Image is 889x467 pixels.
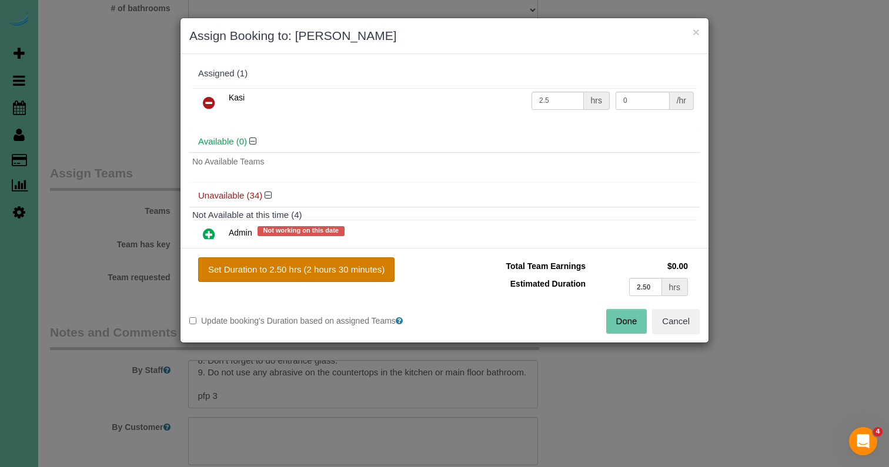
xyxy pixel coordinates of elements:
[192,210,697,220] h4: Not Available at this time (4)
[693,26,700,38] button: ×
[198,137,691,147] h4: Available (0)
[670,92,694,110] div: /hr
[453,257,589,275] td: Total Team Earnings
[198,257,395,282] button: Set Duration to 2.50 hrs (2 hours 30 minutes)
[229,229,252,238] span: Admin
[198,69,691,79] div: Assigned (1)
[584,92,610,110] div: hrs
[192,157,264,166] span: No Available Teams
[652,309,700,334] button: Cancel
[258,226,345,236] span: Not working on this date
[849,427,877,455] iframe: Intercom live chat
[662,278,688,296] div: hrs
[189,315,436,327] label: Update booking's Duration based on assigned Teams
[189,27,700,45] h3: Assign Booking to: [PERSON_NAME]
[198,191,691,201] h4: Unavailable (34)
[589,257,691,275] td: $0.00
[606,309,647,334] button: Done
[229,93,245,102] span: Kasi
[873,427,883,436] span: 4
[189,317,196,324] input: Update booking's Duration based on assigned Teams
[510,279,586,288] span: Estimated Duration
